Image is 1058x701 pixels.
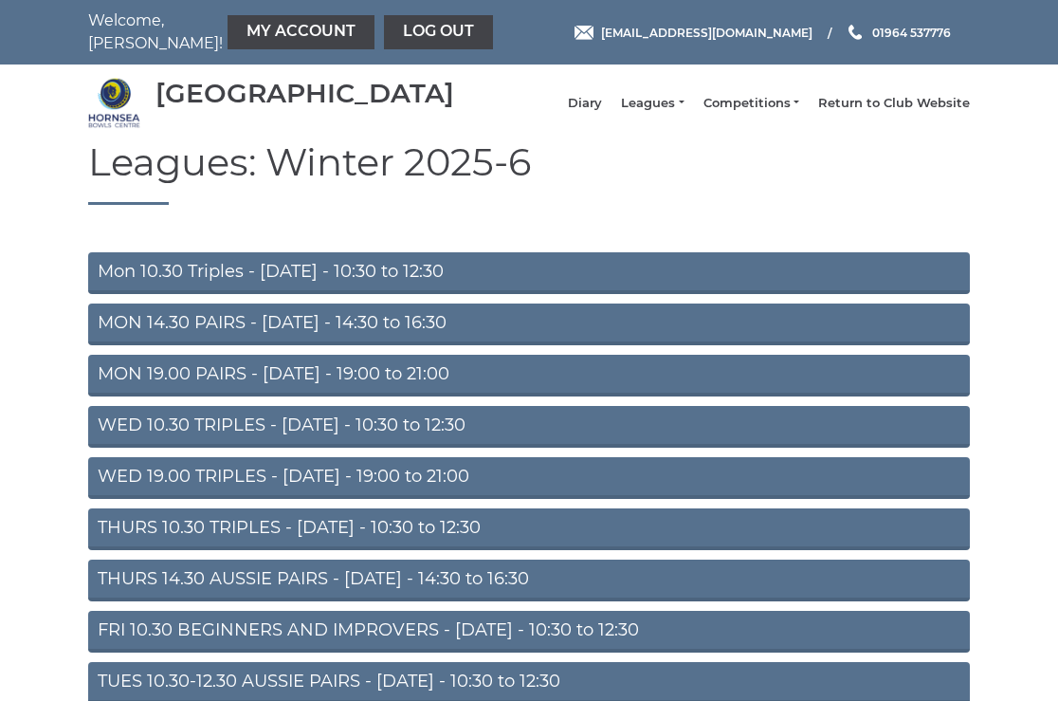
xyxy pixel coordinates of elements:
img: Hornsea Bowls Centre [88,77,140,129]
a: Log out [384,15,493,49]
a: MON 14.30 PAIRS - [DATE] - 14:30 to 16:30 [88,304,970,345]
img: Phone us [848,25,862,40]
a: Diary [568,95,602,112]
a: MON 19.00 PAIRS - [DATE] - 19:00 to 21:00 [88,355,970,397]
a: FRI 10.30 BEGINNERS AND IMPROVERS - [DATE] - 10:30 to 12:30 [88,611,970,653]
nav: Welcome, [PERSON_NAME]! [88,9,439,55]
a: Competitions [703,95,799,112]
span: [EMAIL_ADDRESS][DOMAIN_NAME] [601,25,812,39]
div: [GEOGRAPHIC_DATA] [155,79,454,108]
img: Email [575,26,593,40]
a: Return to Club Website [818,95,970,112]
a: WED 19.00 TRIPLES - [DATE] - 19:00 to 21:00 [88,457,970,499]
a: Phone us 01964 537776 [846,24,951,42]
a: THURS 14.30 AUSSIE PAIRS - [DATE] - 14:30 to 16:30 [88,560,970,601]
a: Leagues [621,95,684,112]
a: WED 10.30 TRIPLES - [DATE] - 10:30 to 12:30 [88,406,970,448]
a: Email [EMAIL_ADDRESS][DOMAIN_NAME] [575,24,812,42]
h1: Leagues: Winter 2025-6 [88,141,970,205]
a: Mon 10.30 Triples - [DATE] - 10:30 to 12:30 [88,252,970,294]
span: 01964 537776 [872,25,951,39]
a: My Account [228,15,374,49]
a: THURS 10.30 TRIPLES - [DATE] - 10:30 to 12:30 [88,508,970,550]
